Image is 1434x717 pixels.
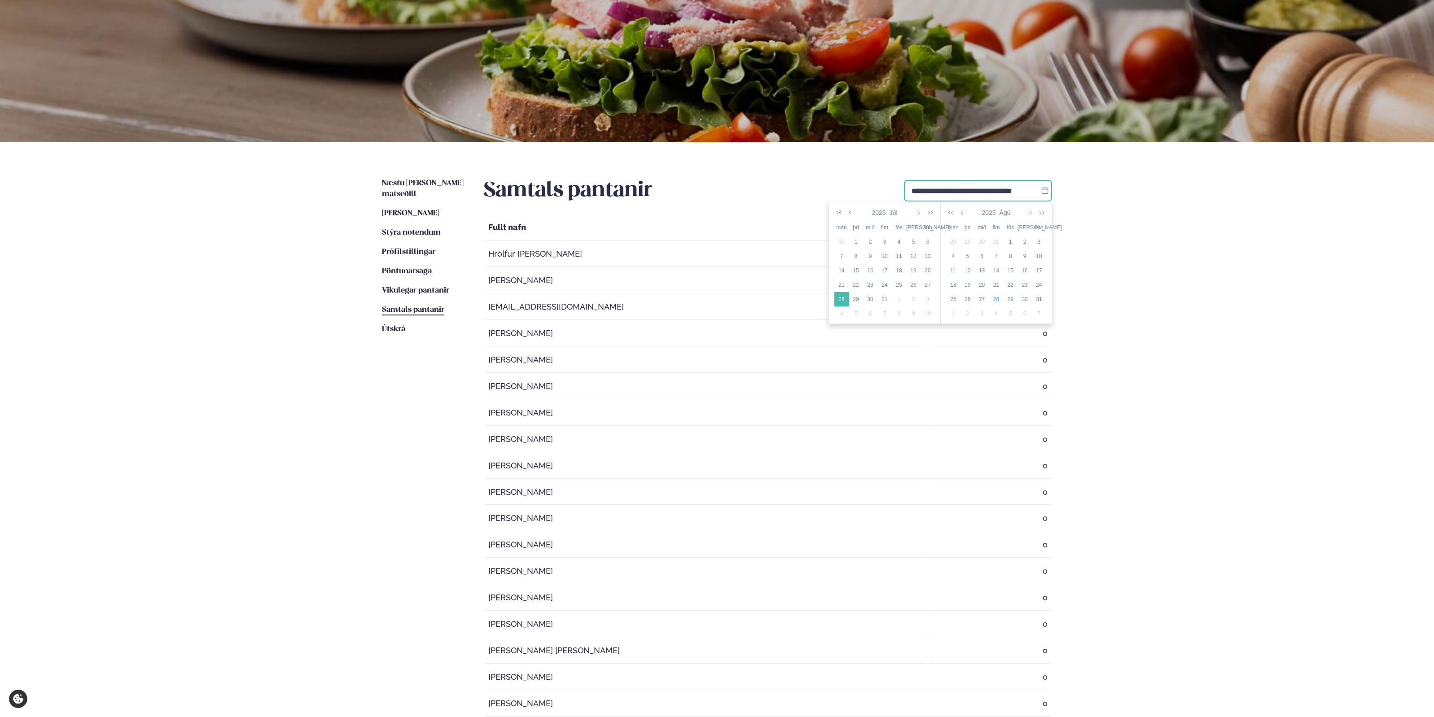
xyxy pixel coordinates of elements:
div: 5 [1003,310,1017,318]
div: 18 [946,281,960,289]
div: 28 [946,238,960,246]
h2: Samtals pantanir [484,178,653,203]
div: 4 [892,238,906,246]
td: 2025-09-05 [1003,306,1017,321]
div: 15 [849,267,863,275]
td: [PERSON_NAME] [485,400,928,426]
td: 2025-07-28 [834,292,849,306]
td: 2025-08-23 [1017,278,1032,292]
a: Stýra notendum [382,227,441,238]
td: 0 [929,612,1051,637]
div: 15 [1003,267,1017,275]
a: Pöntunarsaga [382,266,432,277]
div: 14 [989,267,1004,275]
div: 10 [1032,252,1046,260]
div: 4 [834,310,849,318]
div: 31 [989,238,1004,246]
td: 2025-08-07 [877,306,892,321]
td: 2025-07-22 [849,278,863,292]
td: [PERSON_NAME] [485,374,928,399]
td: 2025-08-13 [975,263,989,278]
div: 3 [921,295,935,303]
td: 2025-07-05 [906,235,921,249]
div: 21 [834,281,849,289]
td: 2025-08-11 [946,263,960,278]
div: 9 [1017,252,1032,260]
td: 2025-08-10 [1032,249,1046,263]
div: 8 [1003,252,1017,260]
div: 31 [877,295,892,303]
td: 2025-07-20 [921,263,935,278]
td: 2025-07-26 [906,278,921,292]
td: 2025-08-15 [1003,263,1017,278]
td: 2025-07-15 [849,263,863,278]
div: 14 [834,267,849,275]
div: 6 [975,252,989,260]
td: 2025-06-30 [834,235,849,249]
th: [PERSON_NAME] [1017,220,1032,235]
a: Útskrá [382,324,405,335]
td: 2025-08-05 [960,249,975,263]
span: Pöntunarsaga [382,267,432,275]
span: [PERSON_NAME] [382,210,439,217]
td: 2025-08-24 [1032,278,1046,292]
div: 9 [906,310,921,318]
td: 2025-08-21 [989,278,1004,292]
td: 2025-07-12 [906,249,921,263]
td: 2025-07-21 [834,278,849,292]
div: 5 [960,252,975,260]
div: 6 [921,238,935,246]
td: 2025-07-13 [921,249,935,263]
div: 6 [863,310,877,318]
td: 2025-08-07 [989,249,1004,263]
button: 2025 [870,205,887,220]
span: Útskrá [382,325,405,333]
td: 2025-07-04 [892,235,906,249]
td: [PERSON_NAME] [485,585,928,611]
div: 10 [921,310,935,318]
button: Ágú [998,205,1013,220]
a: Cookie settings [9,690,27,708]
td: 2025-08-08 [892,306,906,321]
th: [PERSON_NAME] [906,220,921,235]
td: 2025-07-28 [946,235,960,249]
a: Næstu [PERSON_NAME] matseðill [382,178,466,200]
div: 28 [989,295,1004,303]
td: 2025-07-29 [849,292,863,306]
div: 13 [921,252,935,260]
td: 2025-07-18 [892,263,906,278]
td: 2025-08-18 [946,278,960,292]
td: 2025-07-09 [863,249,877,263]
td: 2025-08-19 [960,278,975,292]
div: 5 [849,310,863,318]
td: 2025-07-03 [877,235,892,249]
td: 2025-07-24 [877,278,892,292]
a: Samtals pantanir [382,305,444,315]
td: 2025-08-04 [834,306,849,321]
span: Prófílstillingar [382,248,435,256]
div: 29 [960,238,975,246]
td: 2025-07-23 [863,278,877,292]
td: 2025-07-02 [863,235,877,249]
div: 30 [975,238,989,246]
td: 2025-08-01 [892,292,906,306]
td: 2025-08-14 [989,263,1004,278]
td: [PERSON_NAME] [485,321,928,346]
td: 2025-07-07 [834,249,849,263]
div: 4 [989,310,1004,318]
div: 12 [960,267,975,275]
div: 23 [1017,281,1032,289]
div: 24 [877,281,892,289]
td: 2025-09-07 [1032,306,1046,321]
td: 2025-07-31 [989,235,1004,249]
td: 2025-07-30 [975,235,989,249]
div: 7 [989,252,1004,260]
div: 1 [892,295,906,303]
td: 2025-08-12 [960,263,975,278]
td: 2025-08-28 [989,292,1004,306]
div: 13 [975,267,989,275]
button: Júl [888,205,899,220]
td: 0 [929,347,1051,373]
td: [PERSON_NAME] [485,612,928,637]
td: 2025-08-08 [1003,249,1017,263]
